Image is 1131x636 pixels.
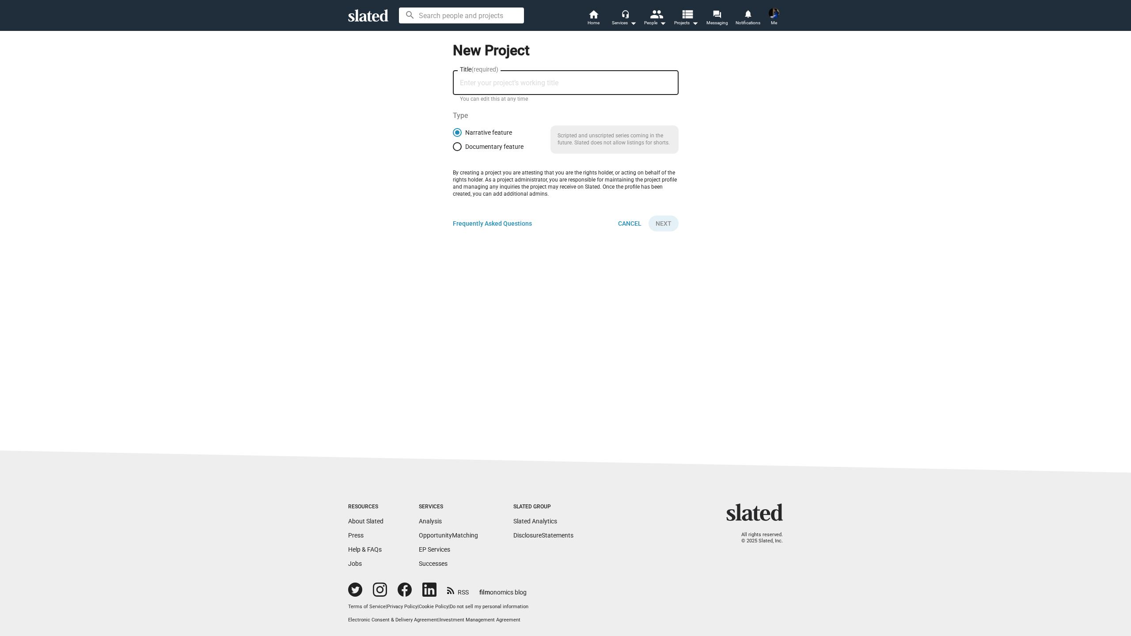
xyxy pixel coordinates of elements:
button: People [640,9,671,28]
mat-hint: You can edit this at any time [460,96,528,103]
mat-icon: arrow_drop_down [628,18,638,28]
span: film [479,589,490,596]
input: Search people and projects [399,8,524,23]
a: Cancel [611,216,649,231]
span: Notifications [736,18,760,28]
mat-icon: arrow_drop_down [690,18,700,28]
a: DisclosureStatements [513,532,573,539]
span: Home [588,18,600,28]
a: Slated Analytics [513,518,557,525]
a: Analysis [419,518,442,525]
a: Terms of Service [348,604,386,609]
span: Documentary feature [462,143,524,150]
a: filmonomics blog [479,581,527,597]
div: People [644,18,666,28]
a: Electronic Consent & Delivery Agreement [348,617,438,623]
a: Jobs [348,560,362,567]
a: Press [348,532,364,539]
span: | [417,604,419,609]
mat-icon: people [650,8,663,20]
button: Do not sell my personal information [450,604,528,610]
span: Next [656,216,672,231]
span: Messaging [706,18,728,28]
div: Services [419,503,478,511]
a: Successes [419,560,448,567]
span: Projects [674,18,698,28]
a: Privacy Policy [387,604,417,609]
div: Services [612,18,637,28]
button: Projects [671,9,702,28]
mat-icon: notifications [744,9,752,18]
mat-icon: view_list [681,8,694,20]
mat-icon: home [588,9,599,19]
button: Next [649,216,679,231]
span: | [448,604,450,609]
a: Messaging [702,9,732,28]
a: EP Services [419,546,450,553]
img: Peter McCoubrey [769,8,779,19]
a: Home [578,9,609,28]
a: Help & FAQs [348,546,382,553]
p: By creating a project you are attesting that you are the rights holder, or acting on behalf of th... [453,170,679,198]
span: Me [771,18,777,28]
span: Narrative feature [462,129,512,136]
div: Resources [348,503,383,511]
div: Type [453,111,679,120]
mat-icon: forum [713,10,721,18]
div: Slated Group [513,503,573,511]
input: Enter your project’s working title [460,79,672,87]
a: Cookie Policy [419,604,448,609]
h1: New Project [453,41,679,60]
span: Cancel [618,216,641,231]
a: Investment Management Agreement [440,617,520,623]
span: | [438,617,440,623]
button: Peter McCoubreyMe [763,6,785,29]
a: About Slated [348,518,383,525]
button: Services [609,9,640,28]
mat-icon: headset_mic [621,10,629,18]
a: Notifications [732,9,763,28]
a: RSS [447,583,469,597]
p: Scripted and unscripted series coming in the future. Slated does not allow listings for shorts. [550,125,679,154]
a: Frequently Asked Questions [453,220,532,228]
a: OpportunityMatching [419,532,478,539]
span: | [386,604,387,609]
p: All rights reserved. © 2025 Slated, Inc. [732,532,783,545]
mat-icon: arrow_drop_down [657,18,668,28]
